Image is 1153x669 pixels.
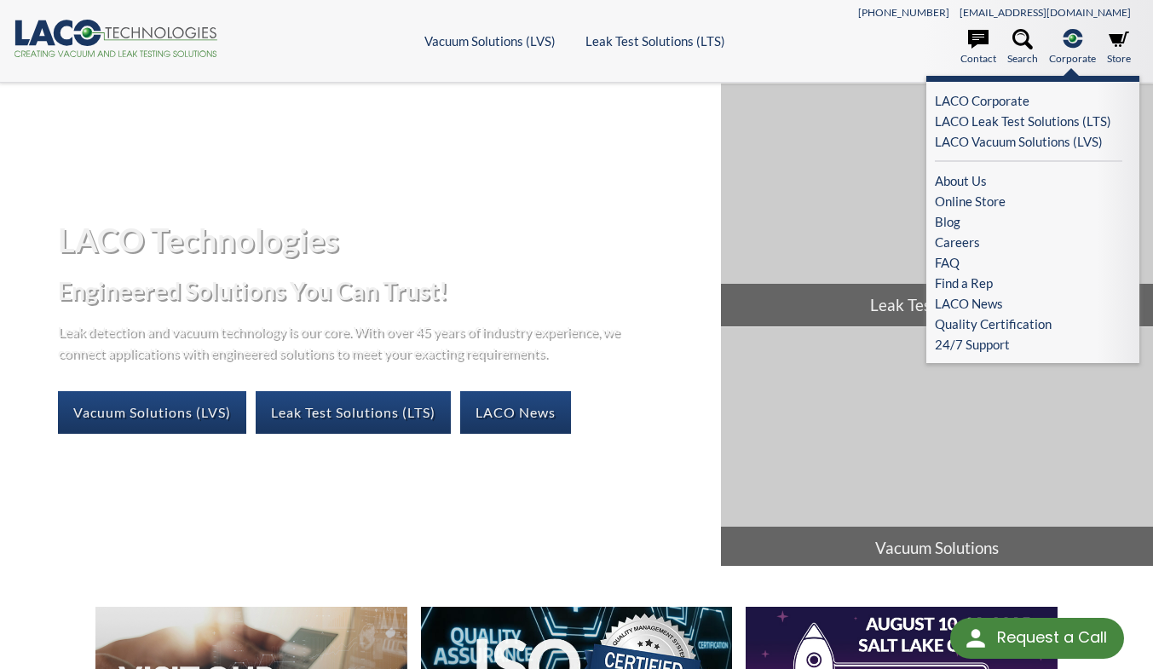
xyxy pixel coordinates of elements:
[935,334,1131,355] a: 24/7 Support
[1107,29,1131,66] a: Store
[935,90,1122,111] a: LACO Corporate
[721,284,1153,326] span: Leak Test Solutions
[935,252,1122,273] a: FAQ
[962,625,989,652] img: round button
[950,618,1124,659] div: Request a Call
[960,29,996,66] a: Contact
[256,391,451,434] a: Leak Test Solutions (LTS)
[721,84,1153,326] a: Leak Test Solutions
[460,391,571,434] a: LACO News
[935,273,1122,293] a: Find a Rep
[1007,29,1038,66] a: Search
[58,219,707,261] h1: LACO Technologies
[58,320,629,364] p: Leak detection and vacuum technology is our core. With over 45 years of industry experience, we c...
[424,33,556,49] a: Vacuum Solutions (LVS)
[935,191,1122,211] a: Online Store
[585,33,725,49] a: Leak Test Solutions (LTS)
[721,327,1153,570] a: Vacuum Solutions
[935,314,1122,334] a: Quality Certification
[935,293,1122,314] a: LACO News
[858,6,949,19] a: [PHONE_NUMBER]
[935,170,1122,191] a: About Us
[997,618,1107,657] div: Request a Call
[721,527,1153,569] span: Vacuum Solutions
[935,211,1122,232] a: Blog
[935,131,1122,152] a: LACO Vacuum Solutions (LVS)
[1049,50,1096,66] span: Corporate
[935,111,1122,131] a: LACO Leak Test Solutions (LTS)
[58,391,246,434] a: Vacuum Solutions (LVS)
[935,232,1122,252] a: Careers
[960,6,1131,19] a: [EMAIL_ADDRESS][DOMAIN_NAME]
[58,275,707,307] h2: Engineered Solutions You Can Trust!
